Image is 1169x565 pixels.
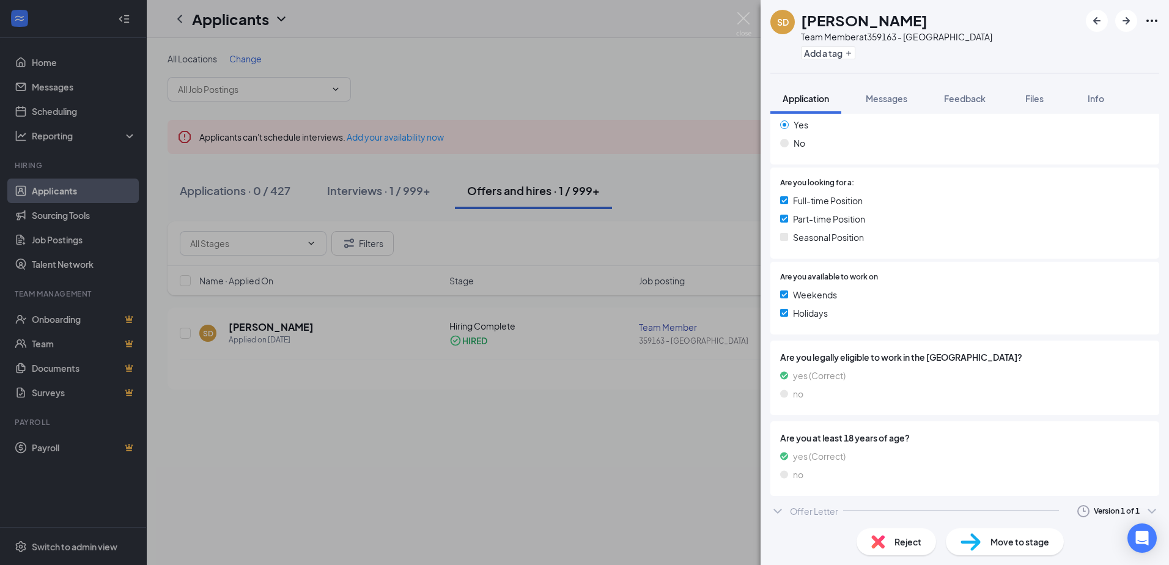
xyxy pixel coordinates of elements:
[801,10,927,31] h1: [PERSON_NAME]
[780,271,878,283] span: Are you available to work on
[793,449,846,463] span: yes (Correct)
[1094,506,1140,516] div: Version 1 of 1
[790,505,838,517] div: Offer Letter
[1145,504,1159,519] svg: ChevronDown
[1088,93,1104,104] span: Info
[793,194,863,207] span: Full-time Position
[793,288,837,301] span: Weekends
[1025,93,1044,104] span: Files
[794,136,805,150] span: No
[780,350,1149,364] span: Are you legally eligible to work in the [GEOGRAPHIC_DATA]?
[1145,13,1159,28] svg: Ellipses
[866,93,907,104] span: Messages
[801,46,855,59] button: PlusAdd a tag
[1076,504,1091,519] svg: Clock
[1086,10,1108,32] button: ArrowLeftNew
[1127,523,1157,553] div: Open Intercom Messenger
[793,231,864,244] span: Seasonal Position
[990,535,1049,548] span: Move to stage
[780,431,1149,445] span: Are you at least 18 years of age?
[793,212,865,226] span: Part-time Position
[793,369,846,382] span: yes (Correct)
[783,93,829,104] span: Application
[793,387,803,401] span: no
[780,177,854,189] span: Are you looking for a:
[1119,13,1134,28] svg: ArrowRight
[944,93,986,104] span: Feedback
[793,306,828,320] span: Holidays
[894,535,921,548] span: Reject
[801,31,992,43] div: Team Member at 359163 - [GEOGRAPHIC_DATA]
[793,468,803,481] span: no
[1090,13,1104,28] svg: ArrowLeftNew
[770,504,785,519] svg: ChevronDown
[845,50,852,57] svg: Plus
[1115,10,1137,32] button: ArrowRight
[777,16,789,28] div: SD
[794,118,808,131] span: Yes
